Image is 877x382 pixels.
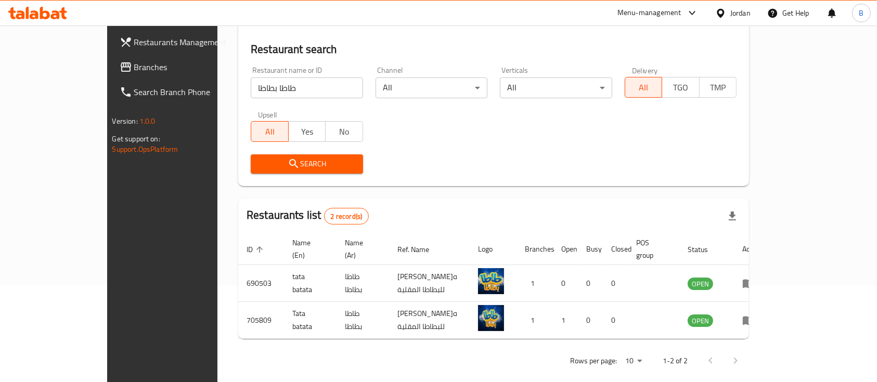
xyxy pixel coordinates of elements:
span: Yes [293,124,322,139]
img: Tata batata [478,305,504,331]
div: Export file [720,204,745,229]
span: Version: [112,114,138,128]
img: tata batata [478,268,504,294]
button: All [251,121,289,142]
span: No [330,124,359,139]
th: Busy [578,233,603,265]
button: Yes [288,121,326,142]
button: All [625,77,663,98]
span: TGO [666,80,695,95]
td: طاطا بطاطا [337,302,389,339]
td: 0 [603,302,628,339]
label: Upsell [258,111,277,118]
span: Search [259,157,355,170]
a: Restaurants Management [111,30,254,55]
span: 1.0.0 [139,114,156,128]
td: 0 [553,265,578,302]
td: Tata batata [284,302,337,339]
th: Logo [470,233,517,265]
td: 690503 [238,265,284,302]
span: All [255,124,285,139]
span: Restaurants Management [134,36,246,48]
th: Action [734,233,770,265]
h2: Restaurant search [251,42,737,57]
span: Get support on: [112,132,160,146]
div: Jordan [730,7,751,19]
input: Search for restaurant name or ID.. [251,77,363,98]
td: tata batata [284,265,337,302]
span: Branches [134,61,246,73]
span: OPEN [688,278,713,290]
div: Menu-management [617,7,681,19]
table: enhanced table [238,233,770,339]
td: 705809 [238,302,284,339]
div: All [500,77,612,98]
a: Branches [111,55,254,80]
span: ID [247,243,266,256]
th: Branches [517,233,553,265]
td: طاطا بطاطا [337,265,389,302]
td: 0 [603,265,628,302]
span: Ref. Name [397,243,443,256]
span: B [859,7,863,19]
span: 2 record(s) [325,212,369,221]
td: 0 [578,302,603,339]
td: 1 [553,302,578,339]
a: Search Branch Phone [111,80,254,104]
th: Open [553,233,578,265]
button: TMP [699,77,737,98]
span: TMP [704,80,733,95]
span: Status [688,243,721,256]
span: All [629,80,659,95]
span: Name (Ar) [345,236,377,261]
label: Delivery [632,67,658,74]
button: No [325,121,363,142]
span: POS group [636,236,667,261]
td: [PERSON_NAME]ه للبطاطا المقلية [389,265,470,302]
button: Search [251,154,363,174]
div: Total records count [324,208,369,225]
td: 1 [517,302,553,339]
h2: Restaurants list [247,207,369,225]
td: 0 [578,265,603,302]
button: TGO [662,77,700,98]
p: Rows per page: [570,354,617,367]
span: Name (En) [292,236,324,261]
td: 1 [517,265,553,302]
p: 1-2 of 2 [663,354,688,367]
th: Closed [603,233,628,265]
td: [PERSON_NAME]ه للبطاطا المقلية [389,302,470,339]
div: Rows per page: [621,353,646,369]
span: OPEN [688,315,713,327]
a: Support.OpsPlatform [112,142,178,156]
span: Search Branch Phone [134,86,246,98]
div: All [376,77,488,98]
